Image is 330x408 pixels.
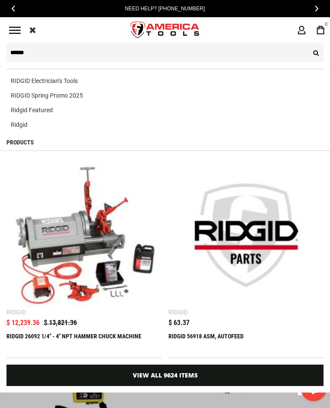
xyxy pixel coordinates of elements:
span: $ 63.37 [168,319,189,326]
span: Next [315,5,318,12]
a: store logo [123,14,207,46]
div: RIDGID 56918 ASM, AUTOFEED [168,333,324,353]
button: Open LiveChat chat widget [7,3,33,29]
a: RIDGID Electrician’s Tools [6,74,324,88]
img: America Tools [123,14,207,46]
a: RIDGID 26092 1/4 Ridgid $ 13,821.36 $ 12,239.36 RIDGID 26092 1/4" - 4" NPT HAMMER CHUCK MACHINE [6,157,162,358]
a: Need Help? [PHONE_NUMBER] [122,4,207,13]
a: RIDGID Spring Promo 2025 [6,88,324,103]
span: Previous [12,5,15,12]
img: RIDGID 26092 1/4 [11,162,158,309]
a: View All 9624 Items [6,365,324,386]
a: 0 [312,22,329,38]
div: RIDGID 26092 1/4 [6,333,162,353]
div: Ridgid [6,309,26,315]
div: Ridgid [168,309,188,315]
img: RIDGID 56918 ASM, AUTOFEED [173,162,320,309]
span: $ 13,821.36 [44,319,77,326]
span: 0 [325,22,327,27]
button: Search [306,43,324,62]
a: Ridgid Featured [6,103,324,117]
div: Menu [9,27,21,34]
a: RIDGID 56918 ASM, AUTOFEED Ridgid $ 63.37 RIDGID 56918 ASM, AUTOFEED [168,157,324,358]
span: Products [6,139,34,145]
span: $ 12,239.36 [6,319,40,326]
a: Ridgid [6,117,324,132]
